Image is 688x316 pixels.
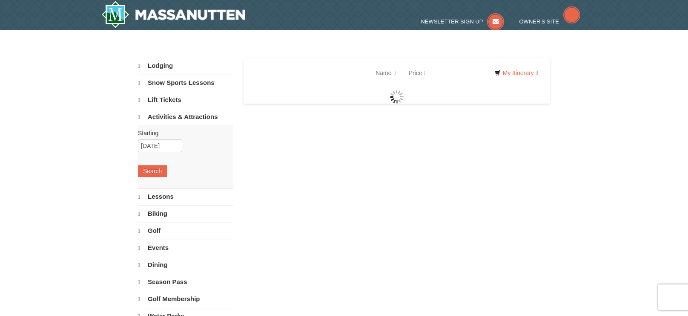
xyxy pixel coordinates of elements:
[138,129,226,137] label: Starting
[402,64,433,81] a: Price
[421,18,483,25] span: Newsletter Sign Up
[519,18,581,25] a: Owner's Site
[101,1,245,28] a: Massanutten Resort
[489,67,544,79] a: My Itinerary
[138,274,233,290] a: Season Pass
[138,165,167,177] button: Search
[390,90,404,104] img: wait gif
[519,18,559,25] span: Owner's Site
[369,64,402,81] a: Name
[138,188,233,205] a: Lessons
[421,18,505,25] a: Newsletter Sign Up
[138,92,233,108] a: Lift Tickets
[138,75,233,91] a: Snow Sports Lessons
[138,240,233,256] a: Events
[101,1,245,28] img: Massanutten Resort Logo
[138,58,233,74] a: Lodging
[138,206,233,222] a: Biking
[138,109,233,125] a: Activities & Attractions
[138,257,233,273] a: Dining
[138,223,233,239] a: Golf
[138,291,233,307] a: Golf Membership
